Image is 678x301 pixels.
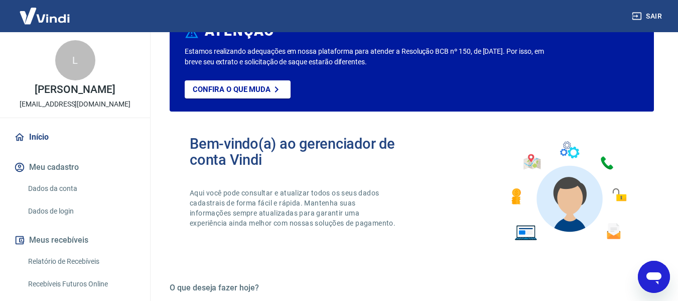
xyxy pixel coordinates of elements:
[190,188,397,228] p: Aqui você pode consultar e atualizar todos os seus dados cadastrais de forma fácil e rápida. Mant...
[638,261,670,293] iframe: Botão para abrir a janela de mensagens
[502,136,634,247] img: Imagem de um avatar masculino com diversos icones exemplificando as funcionalidades do gerenciado...
[24,201,138,222] a: Dados de login
[20,99,130,110] p: [EMAIL_ADDRESS][DOMAIN_NAME]
[185,46,548,67] p: Estamos realizando adequações em nossa plataforma para atender a Resolução BCB nº 150, de [DATE]....
[205,26,275,36] h6: ATENÇÃO
[193,85,270,94] p: Confira o que muda
[35,84,115,95] p: [PERSON_NAME]
[170,283,654,293] h5: O que deseja fazer hoje?
[12,1,77,31] img: Vindi
[190,136,412,168] h2: Bem-vindo(a) ao gerenciador de conta Vindi
[12,126,138,148] a: Início
[24,178,138,199] a: Dados da conta
[12,229,138,251] button: Meus recebíveis
[24,274,138,294] a: Recebíveis Futuros Online
[24,251,138,272] a: Relatório de Recebíveis
[12,156,138,178] button: Meu cadastro
[185,80,291,98] a: Confira o que muda
[55,40,95,80] div: L
[630,7,666,26] button: Sair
